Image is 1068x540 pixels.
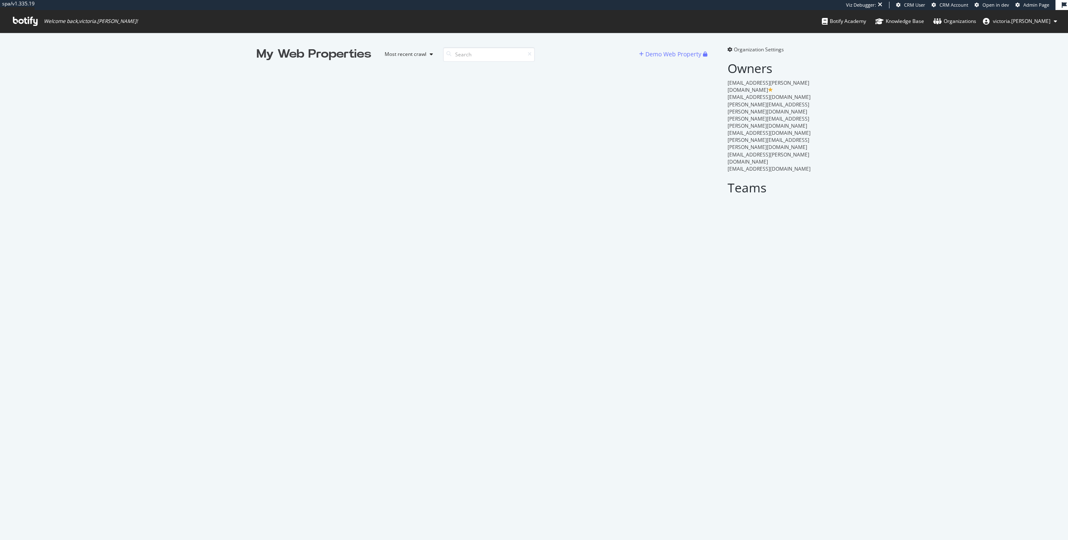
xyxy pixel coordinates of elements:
[875,17,924,25] div: Knowledge Base
[728,129,811,136] span: [EMAIL_ADDRESS][DOMAIN_NAME]
[904,2,925,8] span: CRM User
[1015,2,1049,8] a: Admin Page
[378,48,436,61] button: Most recent crawl
[728,79,809,93] span: [EMAIL_ADDRESS][PERSON_NAME][DOMAIN_NAME]
[385,52,426,57] div: Most recent crawl
[933,10,976,33] a: Organizations
[1023,2,1049,8] span: Admin Page
[728,181,811,194] h2: Teams
[822,10,866,33] a: Botify Academy
[728,165,811,172] span: [EMAIL_ADDRESS][DOMAIN_NAME]
[940,2,968,8] span: CRM Account
[443,47,535,62] input: Search
[257,46,371,63] div: My Web Properties
[728,93,811,101] span: [EMAIL_ADDRESS][DOMAIN_NAME]
[639,48,703,61] button: Demo Web Property
[932,2,968,8] a: CRM Account
[728,136,809,151] span: [PERSON_NAME][EMAIL_ADDRESS][PERSON_NAME][DOMAIN_NAME]
[822,17,866,25] div: Botify Academy
[728,115,809,129] span: [PERSON_NAME][EMAIL_ADDRESS][PERSON_NAME][DOMAIN_NAME]
[976,15,1064,28] button: victoria.[PERSON_NAME]
[933,17,976,25] div: Organizations
[734,46,784,53] span: Organization Settings
[728,151,809,165] span: [EMAIL_ADDRESS][PERSON_NAME][DOMAIN_NAME]
[875,10,924,33] a: Knowledge Base
[846,2,876,8] div: Viz Debugger:
[982,2,1009,8] span: Open in dev
[728,61,811,75] h2: Owners
[728,101,809,115] span: [PERSON_NAME][EMAIL_ADDRESS][PERSON_NAME][DOMAIN_NAME]
[44,18,138,25] span: Welcome back, victoria.[PERSON_NAME] !
[639,50,703,58] a: Demo Web Property
[896,2,925,8] a: CRM User
[645,50,701,58] div: Demo Web Property
[975,2,1009,8] a: Open in dev
[993,18,1050,25] span: victoria.wong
